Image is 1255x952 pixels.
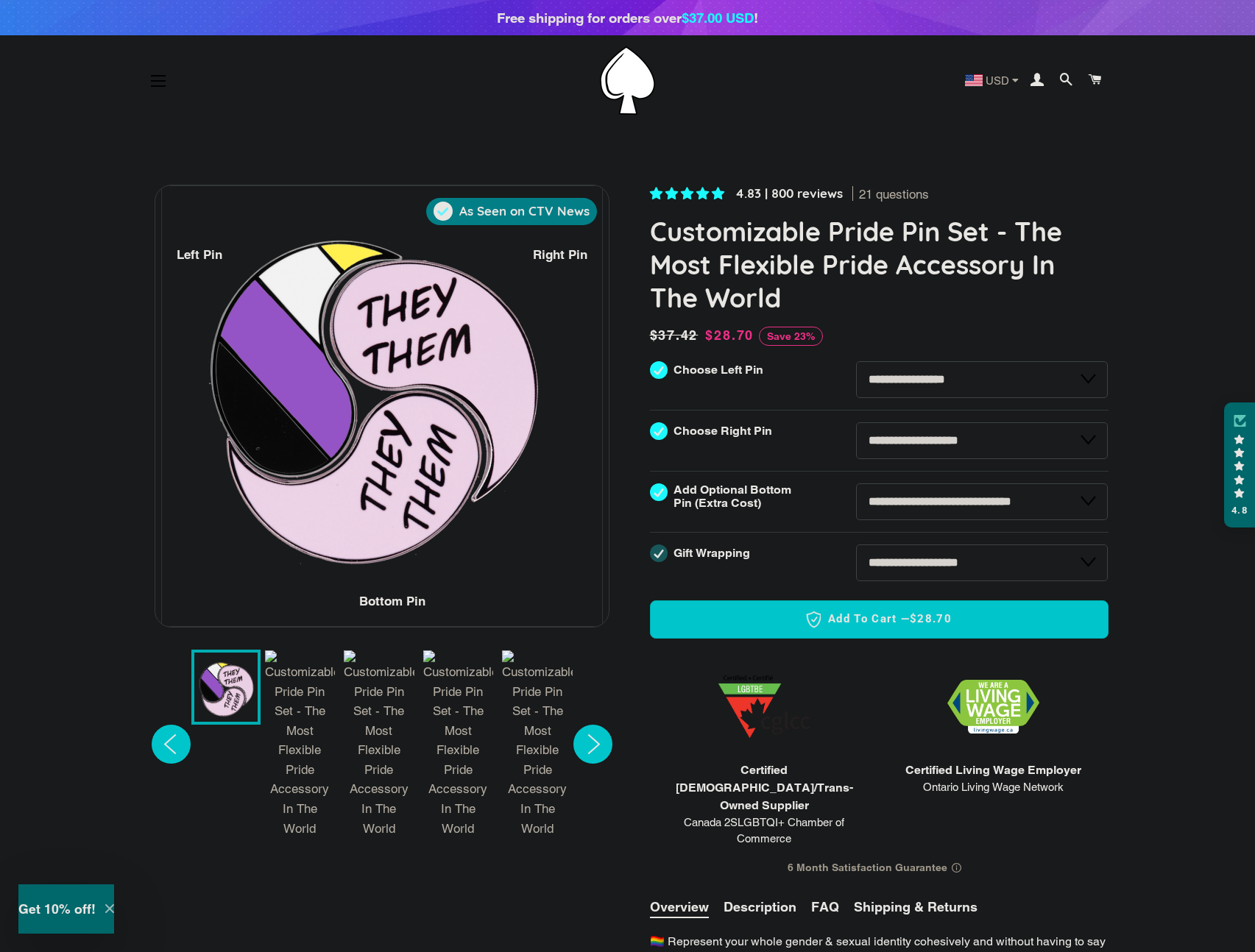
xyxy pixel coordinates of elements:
[718,675,810,738] img: 1705457225.png
[674,363,763,377] label: Choose Left Pin
[905,779,1081,796] span: Ontario Living Wage Network
[674,425,772,438] label: Choose Right Pin
[905,761,1081,779] span: Certified Living Wage Employer
[344,650,414,838] img: Customizable Pride Pin Set - The Most Flexible Pride Accessory In The World
[498,650,577,845] button: 5 / 9
[650,855,1109,882] div: 6 Month Satisfaction Guarantee
[657,761,872,814] span: Certified [DEMOGRAPHIC_DATA]/Trans-Owned Supplier
[155,185,609,627] div: 1 / 9
[650,325,702,346] span: $37.42
[533,245,587,265] div: Right Pin
[423,650,494,838] img: Customizable Pride Pin Set - The Most Flexible Pride Accessory In The World
[359,592,425,611] div: Bottom Pin
[859,186,929,204] span: 21 questions
[910,611,952,627] span: $28.70
[735,185,843,201] span: 4.83 | 800 reviews
[724,897,796,917] button: Description
[650,897,709,918] button: Overview
[854,897,978,917] button: Shipping & Returns
[265,650,336,838] img: Customizable Pride Pin Set - The Most Flexible Pride Accessory In The World
[569,650,617,845] button: Next slide
[650,600,1109,639] button: Add to Cart —$28.70
[502,650,573,838] img: Customizable Pride Pin Set - The Most Flexible Pride Accessory In The World
[191,650,261,725] button: 1 / 9
[759,327,823,346] span: Save 23%
[673,610,1086,629] span: Add to Cart —
[674,483,797,510] label: Add Optional Bottom Pin (Extra Cost)
[986,75,1009,86] span: USD
[497,7,758,28] div: Free shipping for orders over !
[657,814,872,848] span: Canada 2SLGBTQI+ Chamber of Commerce
[1224,402,1255,527] div: Click to open Judge.me floating reviews tab
[674,547,750,560] label: Gift Wrapping
[177,245,222,265] div: Left Pin
[600,46,655,115] img: Pin-Ace
[650,215,1109,314] h1: Customizable Pride Pin Set - The Most Flexible Pride Accessory In The World
[811,897,839,917] button: FAQ
[947,680,1039,733] img: 1706832627.png
[147,650,195,845] button: Previous slide
[419,650,498,845] button: 4 / 9
[1231,505,1248,515] div: 4.8
[261,650,340,845] button: 2 / 9
[682,10,754,26] span: $37.00 USD
[339,650,419,845] button: 3 / 9
[650,186,728,201] span: 4.83 stars
[705,327,754,343] span: $28.70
